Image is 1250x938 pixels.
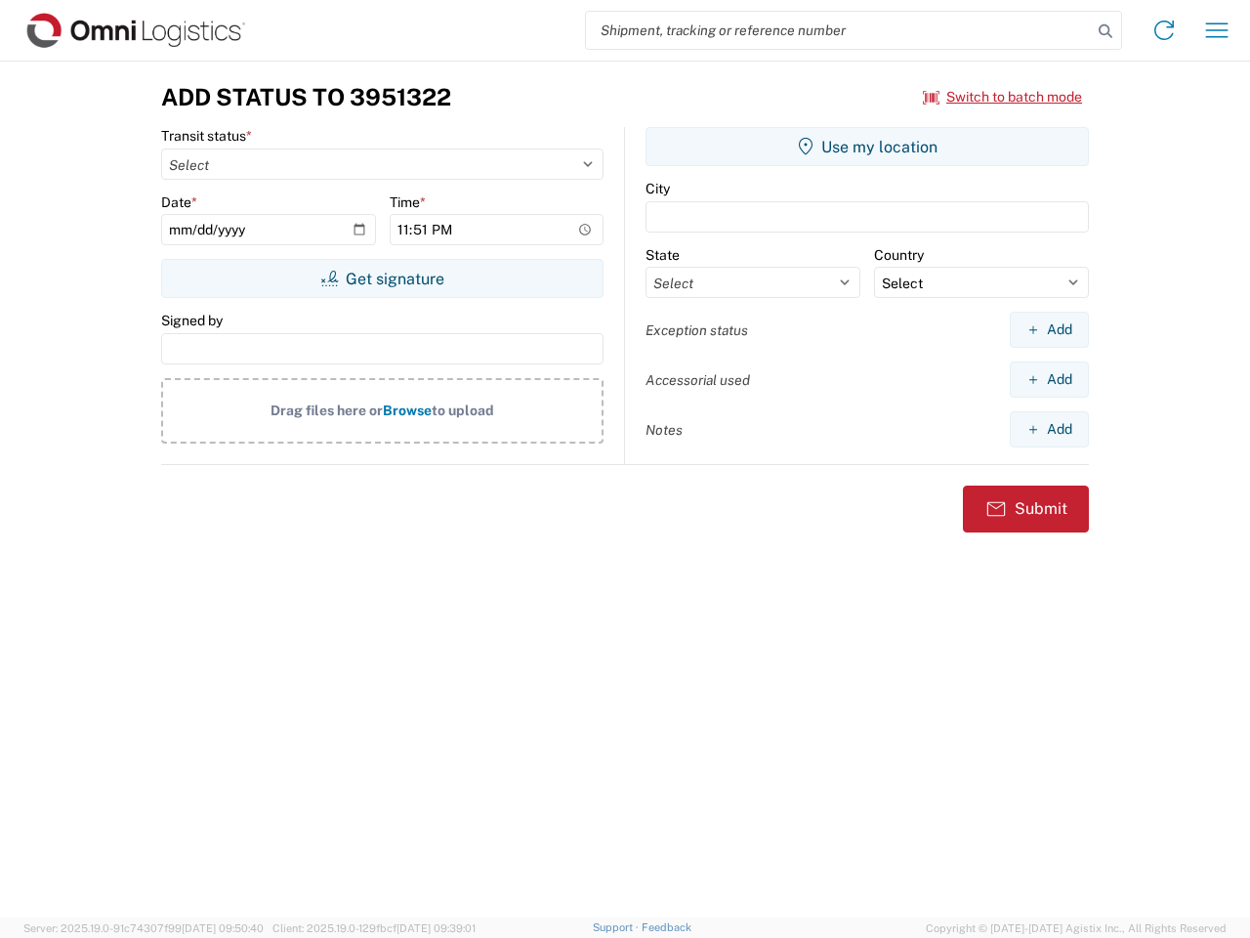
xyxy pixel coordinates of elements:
[271,403,383,418] span: Drag files here or
[383,403,432,418] span: Browse
[646,321,748,339] label: Exception status
[161,127,252,145] label: Transit status
[272,922,476,934] span: Client: 2025.19.0-129fbcf
[1010,411,1089,448] button: Add
[1010,312,1089,348] button: Add
[586,12,1092,49] input: Shipment, tracking or reference number
[432,403,494,418] span: to upload
[390,193,426,211] label: Time
[23,922,264,934] span: Server: 2025.19.0-91c74307f99
[646,246,680,264] label: State
[646,371,750,389] label: Accessorial used
[874,246,924,264] label: Country
[182,922,264,934] span: [DATE] 09:50:40
[161,193,197,211] label: Date
[646,421,683,439] label: Notes
[646,180,670,197] label: City
[926,919,1227,937] span: Copyright © [DATE]-[DATE] Agistix Inc., All Rights Reserved
[396,922,476,934] span: [DATE] 09:39:01
[161,312,223,329] label: Signed by
[1010,362,1089,398] button: Add
[593,921,642,933] a: Support
[642,921,691,933] a: Feedback
[923,81,1082,113] button: Switch to batch mode
[161,83,451,111] h3: Add Status to 3951322
[161,259,604,298] button: Get signature
[646,127,1089,166] button: Use my location
[963,486,1089,533] button: Submit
